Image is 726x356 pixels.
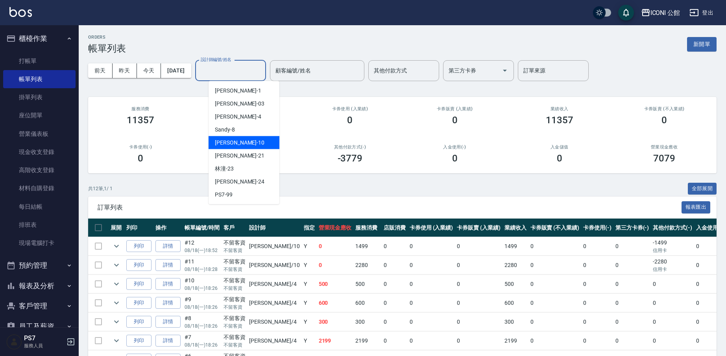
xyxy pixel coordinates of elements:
[185,341,220,349] p: 08/18 (一) 18:26
[24,342,64,349] p: 服務人員
[3,88,76,106] a: 掛單列表
[353,237,382,256] td: 1499
[183,313,222,331] td: #8
[3,28,76,49] button: 櫃檯作業
[222,219,248,237] th: 客戶
[455,313,502,331] td: 0
[661,115,667,126] h3: 0
[215,113,261,121] span: [PERSON_NAME] -4
[651,294,694,312] td: 0
[382,219,408,237] th: 店販消費
[9,7,32,17] img: Logo
[686,6,717,20] button: 登出
[653,247,692,254] p: 信用卡
[317,237,354,256] td: 0
[528,332,581,350] td: 0
[183,275,222,293] td: #10
[3,216,76,234] a: 排班表
[382,313,408,331] td: 0
[3,52,76,70] a: 打帳單
[113,63,137,78] button: 昨天
[126,278,151,290] button: 列印
[317,275,354,293] td: 500
[613,313,651,331] td: 0
[613,332,651,350] td: 0
[153,219,183,237] th: 操作
[109,219,124,237] th: 展開
[302,313,317,331] td: Y
[528,313,581,331] td: 0
[224,247,246,254] p: 不留客資
[126,240,151,252] button: 列印
[98,145,183,150] h2: 卡券使用(-)
[224,258,246,266] div: 不留客資
[3,106,76,124] a: 座位開單
[621,106,707,111] h2: 卡券販賣 (不入業績)
[127,115,154,126] h3: 11357
[126,297,151,309] button: 列印
[185,304,220,311] p: 08/18 (一) 18:26
[111,335,122,347] button: expand row
[202,106,288,111] h2: 店販消費
[638,5,684,21] button: ICONI 公館
[502,294,528,312] td: 600
[155,297,181,309] a: 詳情
[517,145,602,150] h2: 入金儲值
[338,153,363,164] h3: -3779
[455,294,502,312] td: 0
[155,240,181,252] a: 詳情
[408,237,455,256] td: 0
[382,256,408,274] td: 0
[317,256,354,274] td: 0
[3,255,76,276] button: 預約管理
[687,40,717,48] a: 新開單
[126,316,151,328] button: 列印
[613,237,651,256] td: 0
[307,106,393,111] h2: 卡券使用 (入業績)
[3,143,76,161] a: 現金收支登錄
[126,259,151,271] button: 列印
[183,219,222,237] th: 帳單編號/時間
[137,63,161,78] button: 今天
[528,256,581,274] td: 0
[3,161,76,179] a: 高階收支登錄
[3,234,76,252] a: 現場電腦打卡
[317,219,354,237] th: 營業現金應收
[247,332,301,350] td: [PERSON_NAME] /4
[215,87,261,95] span: [PERSON_NAME] -1
[215,178,264,186] span: [PERSON_NAME] -24
[215,126,235,134] span: Sandy -8
[161,63,191,78] button: [DATE]
[353,332,382,350] td: 2199
[557,153,562,164] h3: 0
[455,219,502,237] th: 卡券販賣 (入業績)
[581,256,613,274] td: 0
[455,237,502,256] td: 0
[3,276,76,296] button: 報表及分析
[224,239,246,247] div: 不留客資
[353,275,382,293] td: 500
[111,316,122,328] button: expand row
[302,294,317,312] td: Y
[382,275,408,293] td: 0
[502,219,528,237] th: 業績收入
[215,165,234,173] span: 林潼 -23
[6,334,22,350] img: Person
[682,203,711,211] a: 報表匯出
[302,237,317,256] td: Y
[3,316,76,337] button: 員工及薪資
[98,204,682,211] span: 訂單列表
[155,316,181,328] a: 詳情
[224,341,246,349] p: 不留客資
[185,323,220,330] p: 08/18 (一) 18:26
[247,237,301,256] td: [PERSON_NAME] /10
[517,106,602,111] h2: 業績收入
[502,275,528,293] td: 500
[651,237,694,256] td: -1499
[183,332,222,350] td: #7
[88,35,126,40] h2: ORDERS
[412,106,497,111] h2: 卡券販賣 (入業績)
[215,139,264,147] span: [PERSON_NAME] -10
[408,219,455,237] th: 卡券使用 (入業績)
[88,43,126,54] h3: 帳單列表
